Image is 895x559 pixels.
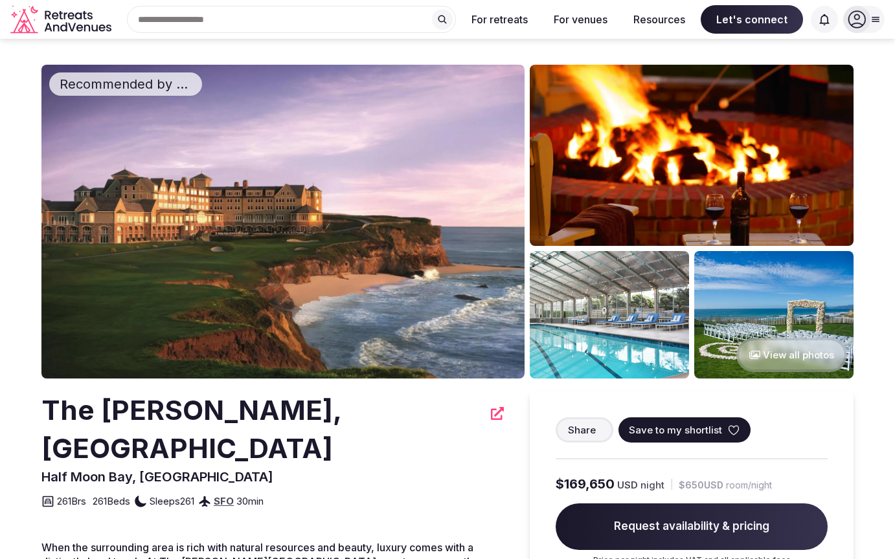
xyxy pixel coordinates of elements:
[556,417,613,443] button: Share
[670,477,674,491] div: |
[54,75,197,93] span: Recommended by Rootstock Software
[530,251,689,378] img: Venue gallery photo
[640,478,664,492] span: night
[41,469,273,485] span: Half Moon Bay, [GEOGRAPHIC_DATA]
[10,5,114,34] a: Visit the homepage
[10,5,114,34] svg: Retreats and Venues company logo
[530,65,854,246] img: Venue gallery photo
[41,391,483,468] h2: The [PERSON_NAME], [GEOGRAPHIC_DATA]
[679,479,723,492] span: $650 USD
[629,423,722,437] span: Save to my shortlist
[556,475,615,493] span: $169,650
[618,417,751,443] button: Save to my shortlist
[736,338,847,372] button: View all photos
[568,423,596,437] span: Share
[41,65,525,378] img: Venue cover photo
[543,5,618,34] button: For venues
[726,479,772,492] span: room/night
[701,5,803,34] span: Let's connect
[461,5,538,34] button: For retreats
[694,251,854,378] img: Venue gallery photo
[214,495,234,507] a: SFO
[236,494,264,508] span: 30 min
[623,5,696,34] button: Resources
[93,494,130,508] span: 261 Beds
[150,494,194,508] span: Sleeps 261
[617,478,638,492] span: USD
[57,494,86,508] span: 261 Brs
[49,72,202,96] div: Recommended by Rootstock Software
[556,503,828,550] span: Request availability & pricing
